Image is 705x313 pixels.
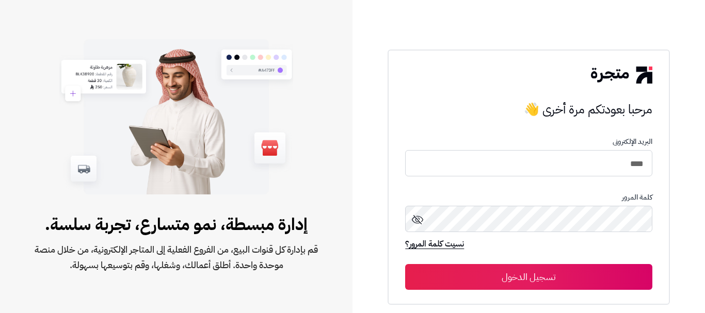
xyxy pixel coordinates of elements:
[591,67,652,83] img: logo-2.png
[33,242,319,273] span: قم بإدارة كل قنوات البيع، من الفروع الفعلية إلى المتاجر الإلكترونية، من خلال منصة موحدة واحدة. أط...
[405,238,464,252] a: نسيت كلمة المرور؟
[405,99,652,120] h3: مرحبا بعودتكم مرة أخرى 👋
[405,193,652,202] p: كلمة المرور
[405,138,652,146] p: البريد الإلكترونى
[33,212,319,237] span: إدارة مبسطة، نمو متسارع، تجربة سلسة.
[405,264,652,290] button: تسجيل الدخول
